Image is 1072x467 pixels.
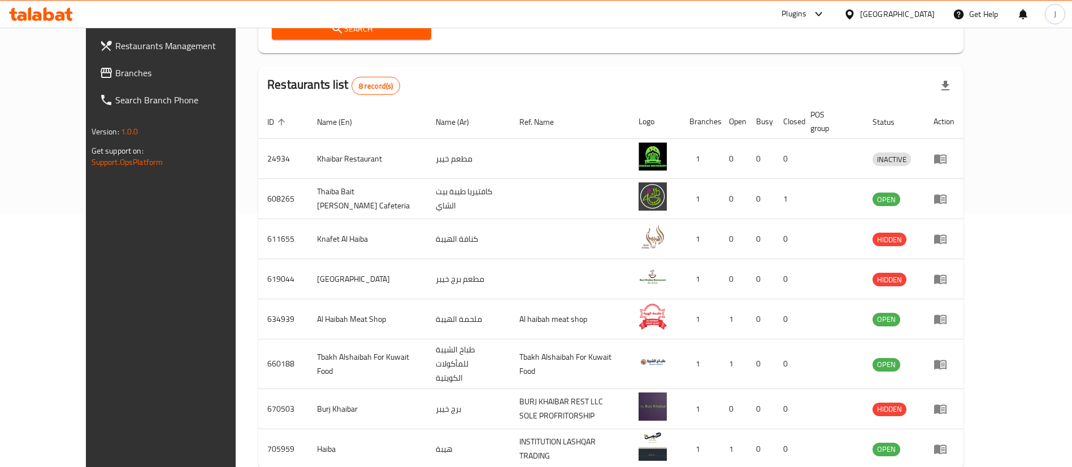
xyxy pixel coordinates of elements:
[90,32,265,59] a: Restaurants Management
[932,72,959,99] div: Export file
[92,124,119,139] span: Version:
[934,357,954,371] div: Menu
[630,104,680,139] th: Logo
[873,193,900,206] span: OPEN
[720,139,747,179] td: 0
[782,7,806,21] div: Plugins
[639,392,667,421] img: Burj Khaibar
[934,312,954,326] div: Menu
[308,219,427,259] td: Knafet Al Haiba
[115,39,256,53] span: Restaurants Management
[873,153,911,166] span: INACTIVE
[1054,8,1056,20] span: J
[680,259,720,299] td: 1
[680,139,720,179] td: 1
[934,232,954,246] div: Menu
[510,339,630,389] td: Tbakh Alshaibah For Kuwait Food
[427,179,510,219] td: كافتيريا طيبة بيت الشاي
[934,152,954,165] div: Menu
[873,313,900,326] span: OPEN
[308,389,427,429] td: Burj Khaibar
[720,179,747,219] td: 0
[258,179,308,219] td: 608265
[308,299,427,339] td: Al Haibah Meat Shop
[272,19,431,40] button: Search
[774,389,801,429] td: 0
[774,179,801,219] td: 1
[680,299,720,339] td: 1
[774,139,801,179] td: 0
[873,233,906,246] div: HIDDEN
[747,179,774,219] td: 0
[352,81,400,91] span: 8 record(s)
[680,339,720,389] td: 1
[720,389,747,429] td: 0
[720,299,747,339] td: 1
[680,389,720,429] td: 1
[258,139,308,179] td: 24934
[934,402,954,416] div: Menu
[258,339,308,389] td: 660188
[860,8,935,20] div: [GEOGRAPHIC_DATA]
[774,299,801,339] td: 0
[639,182,667,211] img: Thaiba Bait Alshay Cafeteria
[427,389,510,429] td: برج خيبر
[774,219,801,259] td: 0
[720,339,747,389] td: 1
[510,299,630,339] td: Al haibah meat shop
[281,22,422,36] span: Search
[258,299,308,339] td: 634939
[258,259,308,299] td: 619044
[680,219,720,259] td: 1
[873,443,900,456] span: OPEN
[934,192,954,206] div: Menu
[774,259,801,299] td: 0
[680,104,720,139] th: Branches
[747,299,774,339] td: 0
[639,222,667,251] img: Knafet Al Haiba
[747,104,774,139] th: Busy
[639,348,667,376] img: Tbakh Alshaibah For Kuwait Food
[427,139,510,179] td: مطعم خيبر
[427,299,510,339] td: ملحمة الهيبة
[873,403,906,416] span: HIDDEN
[351,77,401,95] div: Total records count
[639,303,667,331] img: Al Haibah Meat Shop
[873,115,909,129] span: Status
[121,124,138,139] span: 1.0.0
[258,389,308,429] td: 670503
[934,442,954,456] div: Menu
[720,259,747,299] td: 0
[90,59,265,86] a: Branches
[317,115,367,129] span: Name (En)
[747,219,774,259] td: 0
[427,339,510,389] td: طباخ الشيبة للمأكولات الكويتية
[519,115,568,129] span: Ref. Name
[934,272,954,286] div: Menu
[308,339,427,389] td: Tbakh Alshaibah For Kuwait Food
[774,104,801,139] th: Closed
[267,115,289,129] span: ID
[308,259,427,299] td: [GEOGRAPHIC_DATA]
[774,339,801,389] td: 0
[639,142,667,171] img: Khaibar Restaurant
[436,115,484,129] span: Name (Ar)
[873,443,900,456] div: OPEN
[92,155,163,169] a: Support.OpsPlatform
[680,179,720,219] td: 1
[427,219,510,259] td: كنافة الهيبة
[873,313,900,326] div: OPEN
[873,358,900,372] div: OPEN
[747,139,774,179] td: 0
[92,143,144,158] span: Get support on:
[810,108,850,135] span: POS group
[90,86,265,114] a: Search Branch Phone
[115,93,256,107] span: Search Branch Phone
[308,139,427,179] td: Khaibar Restaurant
[747,339,774,389] td: 0
[720,104,747,139] th: Open
[258,219,308,259] td: 611655
[873,358,900,371] span: OPEN
[639,263,667,291] img: Burj Khaibar Restaurant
